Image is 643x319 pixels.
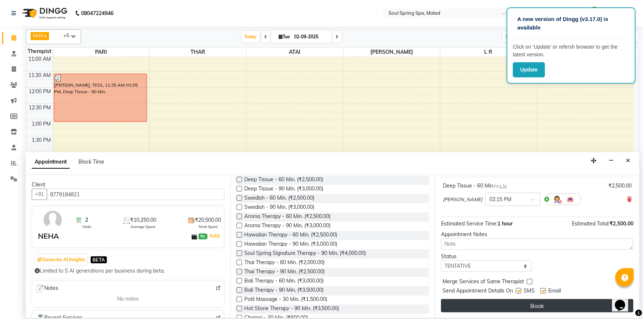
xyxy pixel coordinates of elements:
[517,15,625,32] p: A new version of Dingg (v3.17.0) is available
[244,295,327,305] span: Potli Massage - 30 Min. (₹1,500.00)
[572,220,609,227] span: Estimated Total:
[440,48,537,57] span: L R
[27,71,53,79] div: 11:30 AM
[28,104,53,112] div: 12:30 PM
[35,284,58,294] span: Notes
[497,220,513,227] span: 1 hour
[35,255,87,265] button: Generate AI Insights
[244,176,323,185] span: Deep Tissue - 60 Min. (₹2,500.00)
[524,287,535,296] span: SMS
[54,74,147,122] div: [PERSON_NAME], TK01, 11:35 AM-01:05 PM, Deep Tissue - 90 Min.
[244,203,314,213] span: Swedish - 90 Min. (₹3,000.00)
[91,256,107,263] span: BETA
[130,216,156,224] span: ₹10,250.00
[33,33,43,39] span: PARI
[244,277,324,286] span: Bali Therapy - 60 Min. (₹3,000.00)
[130,224,155,229] span: Average Spent
[513,43,629,59] p: Click on ‘Update’ or refersh browser to get the latest version.
[208,231,221,240] a: Add
[443,182,507,190] div: Deep Tissue - 60 Min.
[277,34,292,39] span: Tue
[244,268,325,277] span: Thai Therapy - 90 Min. (₹2,500.00)
[31,120,53,128] div: 1:00 PM
[32,155,70,169] span: Appointment
[81,3,113,24] b: 08047224946
[441,220,497,227] span: Estimated Service Time:
[566,195,575,204] img: Interior.png
[609,220,633,227] span: ₹2,500.00
[499,183,507,189] span: 1 hr
[35,267,221,275] div: Limited to 5 AI generations per business during beta.
[494,183,507,189] small: for
[27,55,53,63] div: 11:00 AM
[343,48,440,57] span: [PERSON_NAME]
[53,48,150,57] span: PARI
[244,240,337,249] span: Hawaiian Therapy - 90 Min. (₹3,000.00)
[588,7,601,20] img: Frontdesk
[244,305,339,314] span: Hot Stone Therapy - 90 Min. (₹3,500.00)
[82,224,91,229] span: Visits
[78,158,104,165] span: Block Time
[31,136,53,144] div: 1:30 PM
[244,185,323,194] span: Deep Tissue - 90 Min. (₹3,000.00)
[443,196,482,203] span: [PERSON_NAME]
[26,48,53,55] div: Therapist
[43,33,47,39] a: x
[19,3,69,24] img: logo
[244,213,331,222] span: Aroma Therapy - 60 Min. (₹2,500.00)
[244,259,325,268] span: Thai Therapy - 60 Min. (₹2,000.00)
[441,231,633,238] div: Appointment Notes
[244,286,324,295] span: Bali Therapy - 90 Min. (₹3,500.00)
[623,155,633,166] button: Close
[244,249,366,259] span: Soul Spring Signature Therapy - 90 Min. (₹4,000.00)
[502,31,566,42] input: Search Appointment
[199,234,206,239] span: ₹0
[85,216,88,224] span: 2
[150,48,246,57] span: THAR
[612,290,636,312] iframe: chat widget
[292,31,329,42] input: 2025-09-02
[242,31,260,42] span: Today
[553,195,562,204] img: Hairdresser.png
[32,189,47,200] button: +91
[513,62,545,77] button: Update
[47,189,224,200] input: Search by Name/Mobile/Email/Code
[244,231,337,240] span: Hawaiian Therapy - 60 Min. (₹2,500.00)
[207,231,221,240] span: |
[443,278,524,287] span: Merge Services of Same Therapist
[32,181,224,189] div: Client
[247,48,343,57] span: ATAI
[195,216,221,224] span: ₹20,500.00
[63,32,75,38] span: +5
[42,209,63,231] img: avatar
[608,182,632,190] div: ₹2,500.00
[441,253,532,260] div: Status
[198,224,218,229] span: Total Spent
[443,287,513,296] span: Send Appointment Details On
[28,88,53,95] div: 12:00 PM
[244,194,314,203] span: Swedish - 60 Min. (₹2,500.00)
[117,295,139,303] span: No notes
[244,222,331,231] span: Aroma Therapy - 90 Min. (₹3,000.00)
[38,231,59,242] div: NEHA
[548,287,561,296] span: Email
[441,299,633,312] button: Book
